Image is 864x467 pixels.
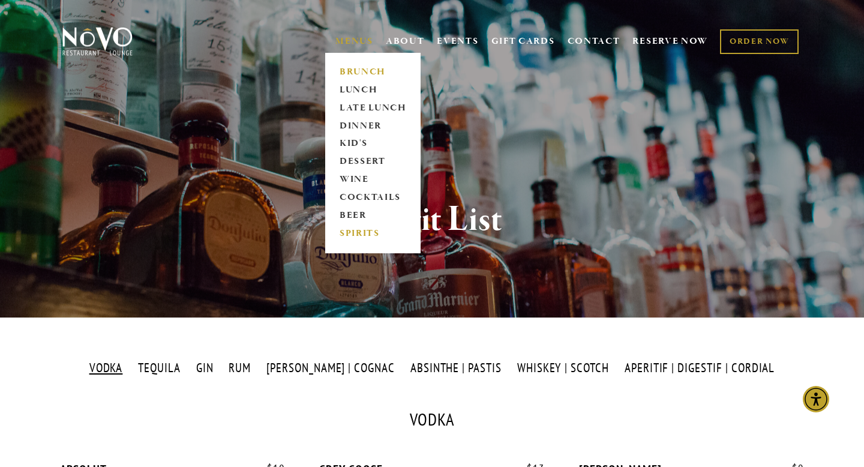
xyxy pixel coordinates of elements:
[404,360,508,377] label: ABSINTHE | PASTIS
[223,360,257,377] label: RUM
[335,135,410,153] a: KID'S
[335,99,410,117] a: LATE LUNCH
[720,29,799,54] a: ORDER NOW
[511,360,615,377] label: WHISKEY | SCOTCH
[335,117,410,135] a: DINNER
[335,207,410,225] a: BEER
[82,200,782,240] h1: Spirit List
[437,35,478,47] a: EVENTS
[335,35,373,47] a: MENUS
[335,225,410,243] a: SPIRITS
[335,153,410,171] a: DESSERT
[803,386,829,412] div: Accessibility Menu
[386,35,425,47] a: ABOUT
[260,360,401,377] label: [PERSON_NAME] | COGNAC
[190,360,220,377] label: GIN
[60,26,135,56] img: Novo Restaurant &amp; Lounge
[335,81,410,99] a: LUNCH
[491,30,555,53] a: GIFT CARDS
[632,30,708,53] a: RESERVE NOW
[618,360,781,377] label: APERITIF | DIGESTIF | CORDIAL
[568,30,620,53] a: CONTACT
[335,189,410,207] a: COCKTAILS
[335,63,410,81] a: BRUNCH
[335,171,410,189] a: WINE
[60,411,804,429] div: VODKA
[132,360,187,377] label: TEQUILA
[83,360,129,377] label: VODKA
